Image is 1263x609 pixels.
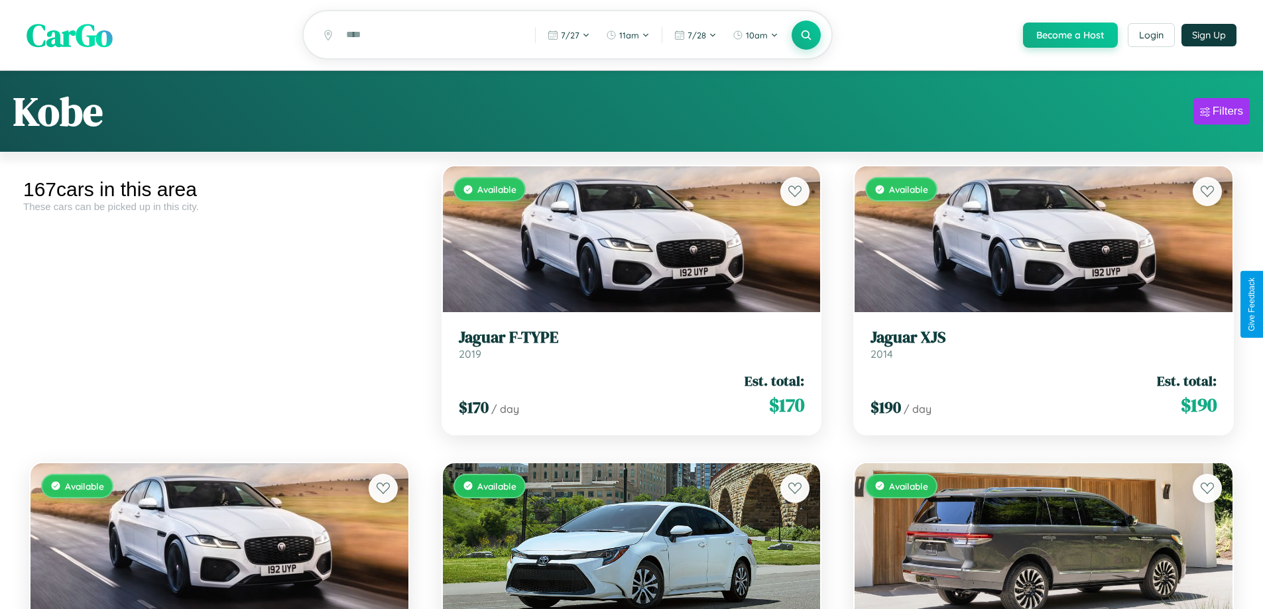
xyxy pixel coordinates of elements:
a: Jaguar XJS2014 [871,328,1217,360]
a: Jaguar F-TYPE2019 [459,328,805,360]
span: / day [904,402,932,415]
span: $ 170 [769,392,804,418]
div: Filters [1213,105,1243,118]
button: Login [1128,23,1175,47]
h3: Jaguar F-TYPE [459,328,805,347]
button: 11am [599,25,656,46]
span: CarGo [27,13,113,57]
h1: Kobe [13,84,103,138]
button: 7/28 [668,25,723,46]
span: Available [65,480,104,492]
span: $ 190 [871,396,901,418]
span: Available [889,184,928,195]
span: Est. total: [1157,371,1217,390]
span: 2014 [871,347,893,360]
button: Filters [1193,98,1250,125]
span: 10am [746,30,768,40]
div: 167 cars in this area [23,178,416,201]
div: These cars can be picked up in this city. [23,201,416,212]
span: / day [491,402,519,415]
div: Give Feedback [1247,278,1256,331]
button: Become a Host [1023,23,1118,48]
span: 7 / 27 [561,30,579,40]
span: 2019 [459,347,481,360]
span: Available [477,480,516,492]
span: 11am [619,30,639,40]
button: Sign Up [1181,24,1236,46]
button: 7/27 [541,25,597,46]
h3: Jaguar XJS [871,328,1217,347]
span: Est. total: [745,371,804,390]
span: Available [889,480,928,492]
span: Available [477,184,516,195]
span: 7 / 28 [688,30,706,40]
button: 10am [726,25,785,46]
span: $ 190 [1181,392,1217,418]
span: $ 170 [459,396,489,418]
